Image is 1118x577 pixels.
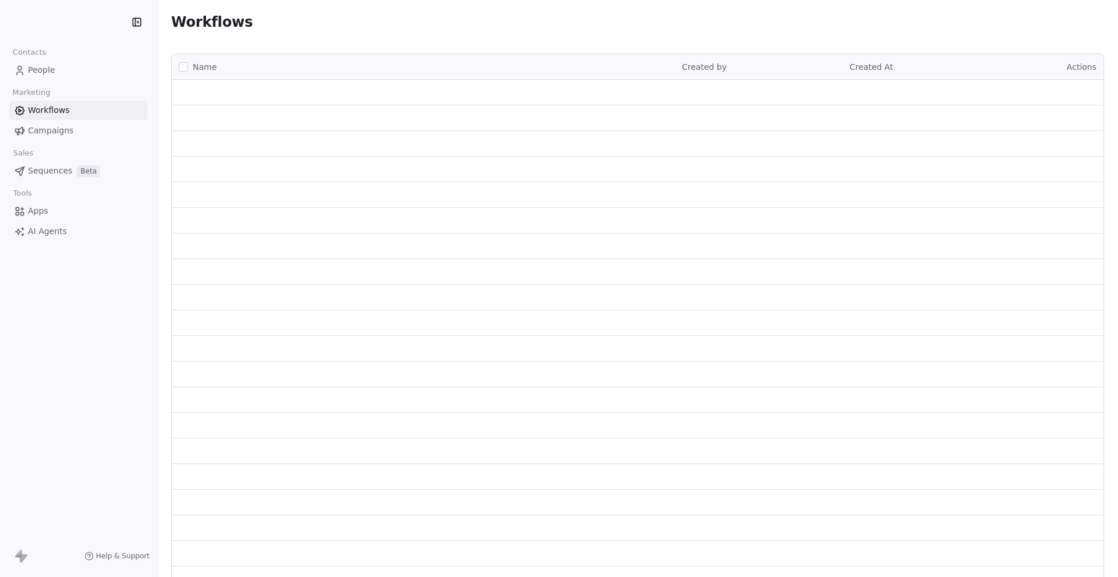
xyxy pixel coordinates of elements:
a: Apps [9,201,147,221]
a: Campaigns [9,121,147,140]
a: People [9,61,147,80]
span: AI Agents [28,225,67,238]
span: Contacts [8,44,51,61]
span: Workflows [171,14,253,30]
span: Marketing [8,84,55,101]
span: Beta [77,165,100,177]
span: Workflows [28,104,70,116]
span: Actions [1067,62,1096,72]
span: Sales [8,144,38,162]
span: Apps [28,205,48,217]
span: People [28,64,55,76]
a: AI Agents [9,222,147,241]
span: Sequences [28,165,72,177]
a: Help & Support [84,551,150,561]
span: Help & Support [96,551,150,561]
a: Workflows [9,101,147,120]
span: Campaigns [28,125,73,137]
span: Name [193,61,217,73]
span: Created At [850,62,893,72]
span: Created by [682,62,727,72]
span: Tools [8,185,37,202]
a: SequencesBeta [9,161,147,180]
